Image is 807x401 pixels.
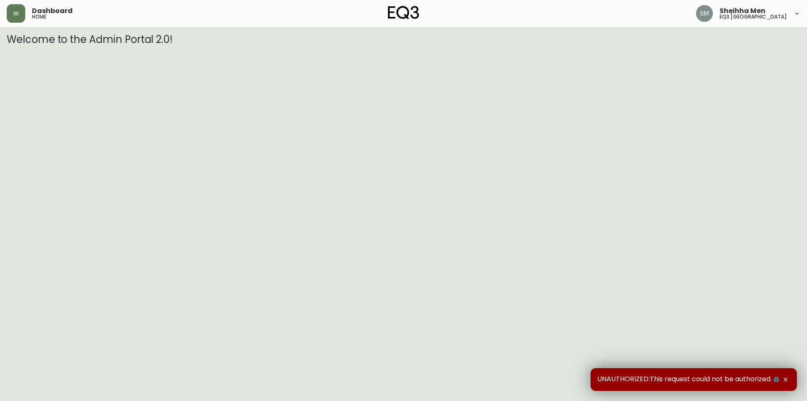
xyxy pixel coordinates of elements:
img: cfa6f7b0e1fd34ea0d7b164297c1067f [696,5,713,22]
h5: eq3 [GEOGRAPHIC_DATA] [720,14,787,19]
span: Sheihha Men [720,8,765,14]
span: UNAUTHORIZED:This request could not be authorized. [597,375,781,384]
h3: Welcome to the Admin Portal 2.0! [7,34,800,45]
img: logo [388,6,419,19]
span: Dashboard [32,8,73,14]
h5: home [32,14,46,19]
